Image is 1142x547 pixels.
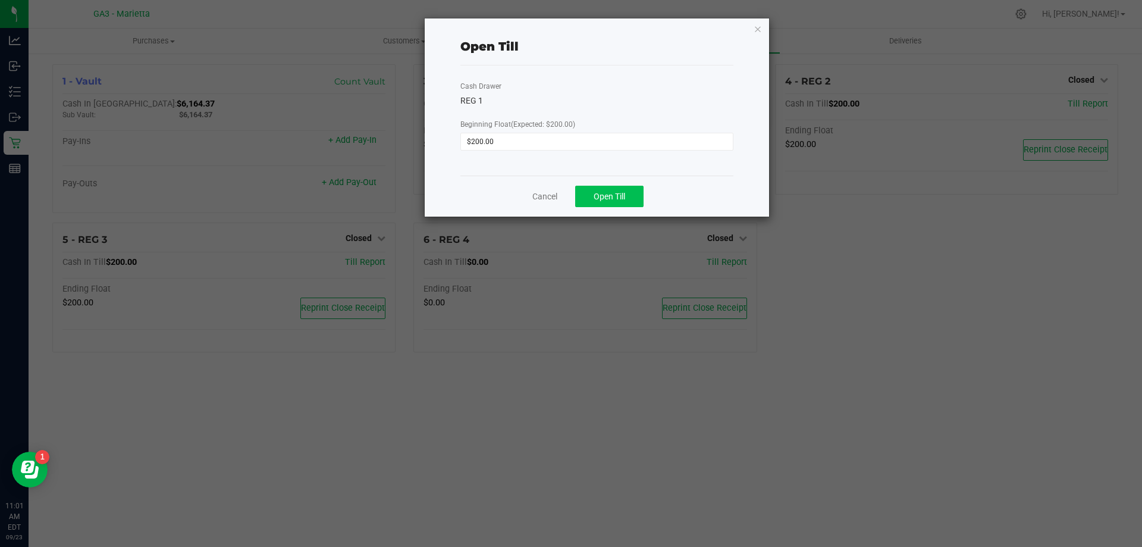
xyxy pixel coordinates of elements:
div: Open Till [460,37,519,55]
button: Open Till [575,186,644,207]
span: Open Till [594,192,625,201]
iframe: Resource center [12,452,48,487]
a: Cancel [532,190,557,203]
span: (Expected: $200.00) [511,120,575,129]
label: Cash Drawer [460,81,501,92]
div: REG 1 [460,95,733,107]
span: Beginning Float [460,120,575,129]
iframe: Resource center unread badge [35,450,49,464]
